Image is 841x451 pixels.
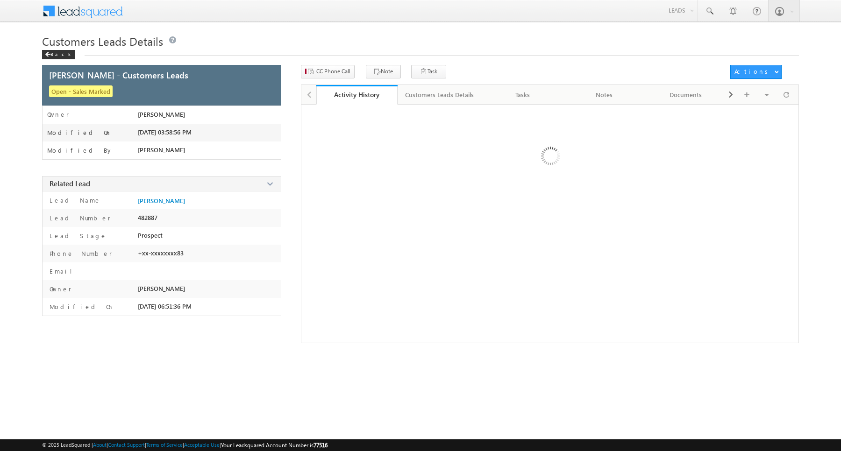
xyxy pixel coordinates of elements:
[653,89,718,100] div: Documents
[47,303,114,311] label: Modified On
[221,442,328,449] span: Your Leadsquared Account Number is
[49,71,188,79] span: [PERSON_NAME] - Customers Leads
[47,196,101,204] label: Lead Name
[146,442,183,448] a: Terms of Service
[47,249,112,258] label: Phone Number
[47,147,113,154] label: Modified By
[564,85,645,105] a: Notes
[490,89,555,100] div: Tasks
[47,267,79,275] label: Email
[138,285,185,292] span: [PERSON_NAME]
[323,90,391,99] div: Activity History
[734,67,771,76] div: Actions
[49,85,113,97] span: Open - Sales Marked
[301,65,355,78] button: CC Phone Call
[501,109,598,206] img: Loading ...
[405,89,474,100] div: Customers Leads Details
[138,128,192,136] span: [DATE] 03:58:56 PM
[138,197,185,204] a: [PERSON_NAME]
[50,179,90,188] span: Related Lead
[645,85,727,105] a: Documents
[398,85,482,105] a: Customers Leads Details
[47,129,112,136] label: Modified On
[138,111,185,118] span: [PERSON_NAME]
[314,442,328,449] span: 77516
[93,442,107,448] a: About
[47,214,111,222] label: Lead Number
[184,442,220,448] a: Acceptable Use
[571,89,637,100] div: Notes
[138,303,192,310] span: [DATE] 06:51:36 PM
[138,146,185,154] span: [PERSON_NAME]
[42,441,328,450] span: © 2025 LeadSquared | | | | |
[42,34,163,49] span: Customers Leads Details
[366,65,401,78] button: Note
[47,285,71,293] label: Owner
[108,442,145,448] a: Contact Support
[47,232,107,240] label: Lead Stage
[411,65,446,78] button: Task
[138,249,184,257] span: +xx-xxxxxxxx83
[730,65,782,79] button: Actions
[316,85,398,105] a: Activity History
[138,214,157,221] span: 482887
[138,232,163,239] span: Prospect
[47,111,69,118] label: Owner
[482,85,563,105] a: Tasks
[42,50,75,59] div: Back
[316,67,350,76] span: CC Phone Call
